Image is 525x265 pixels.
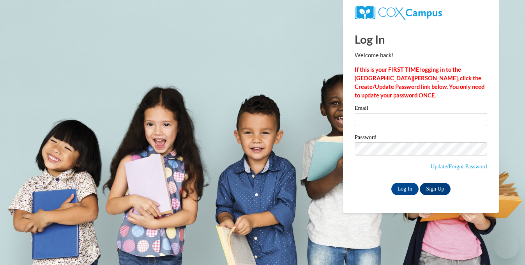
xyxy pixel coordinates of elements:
[431,163,487,170] a: Update/Forgot Password
[355,6,442,20] img: COX Campus
[494,234,519,259] iframe: Button to launch messaging window
[391,183,419,195] input: Log In
[355,134,487,142] label: Password
[355,31,487,47] h1: Log In
[355,66,484,99] strong: If this is your FIRST TIME logging in to the [GEOGRAPHIC_DATA][PERSON_NAME], click the Create/Upd...
[420,183,450,195] a: Sign Up
[355,6,487,20] a: COX Campus
[355,51,487,60] p: Welcome back!
[355,105,487,113] label: Email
